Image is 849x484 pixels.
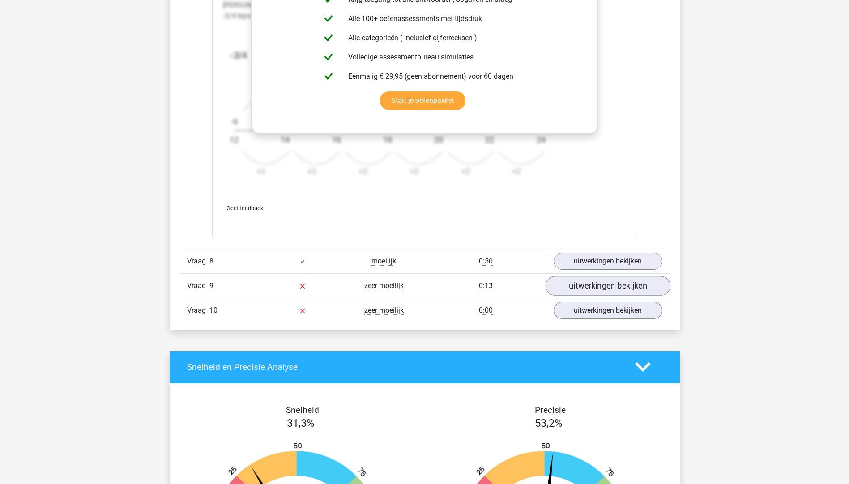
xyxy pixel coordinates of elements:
span: 9 [209,281,213,290]
text: +2 [358,166,367,176]
span: 0:50 [479,257,493,266]
a: uitwerkingen bekijken [554,253,662,270]
text: 18 [383,135,392,144]
span: Vraag [187,256,209,267]
span: Vraag [187,280,209,291]
span: zeer moeilijk [364,306,404,315]
text: 22 [485,135,494,144]
text: +2 [512,166,521,176]
span: moeilijk [371,257,396,266]
text: 16 [332,135,341,144]
text: +2 [307,166,316,176]
span: 10 [209,306,218,314]
span: 8 [209,257,213,265]
a: uitwerkingen bekijken [554,302,662,319]
h4: Precisie [435,405,666,415]
text: +2 [461,166,470,176]
text: +2 [410,166,418,176]
a: Start je oefenpakket [380,91,465,110]
span: Vraag [187,305,209,316]
a: uitwerkingen bekijken [545,276,670,296]
span: 31,3% [287,417,315,429]
span: zeer moeilijk [364,281,404,290]
text: 12 [230,135,239,144]
tspan: -3/4 [230,49,247,60]
text: 14 [281,135,290,144]
h4: Snelheid en Precisie Analyse [187,362,622,372]
text: 24 [536,135,545,144]
text: +2 [256,166,265,176]
text: 20 [434,135,443,144]
span: 53,2% [535,417,563,429]
span: 0:13 [479,281,493,290]
span: Geef feedback [226,205,263,212]
text: -9 [230,117,237,127]
h4: Snelheid [187,405,418,415]
span: 0:00 [479,306,493,315]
